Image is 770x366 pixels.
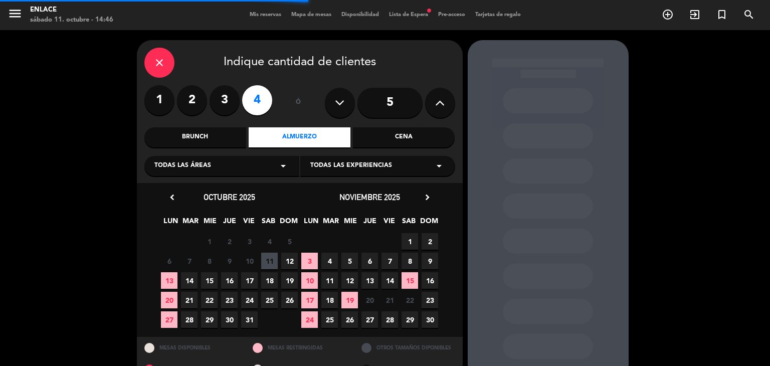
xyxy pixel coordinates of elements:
[8,6,23,21] i: menu
[261,233,278,250] span: 4
[161,311,177,328] span: 27
[301,253,318,269] span: 3
[280,215,296,232] span: DOM
[342,215,358,232] span: MIE
[261,272,278,289] span: 18
[241,272,258,289] span: 17
[144,85,174,115] label: 1
[154,161,211,171] span: Todas las áreas
[286,12,336,18] span: Mapa de mesas
[281,233,298,250] span: 5
[144,48,455,78] div: Indique cantidad de clientes
[321,253,338,269] span: 4
[433,12,470,18] span: Pre-acceso
[322,215,339,232] span: MAR
[241,311,258,328] span: 31
[353,127,455,147] div: Cena
[137,337,246,358] div: MESAS DISPONIBLES
[281,253,298,269] span: 12
[422,272,438,289] span: 16
[402,292,418,308] span: 22
[301,272,318,289] span: 10
[354,337,463,358] div: OTROS TAMAÑOS DIPONIBLES
[310,161,392,171] span: Todas las experiencias
[401,215,417,232] span: SAB
[361,215,378,232] span: JUE
[201,233,218,250] span: 1
[321,292,338,308] span: 18
[181,311,198,328] span: 28
[153,57,165,69] i: close
[204,192,255,202] span: octubre 2025
[281,272,298,289] span: 19
[181,272,198,289] span: 14
[341,253,358,269] span: 5
[321,311,338,328] span: 25
[470,12,526,18] span: Tarjetas de regalo
[420,215,437,232] span: DOM
[241,292,258,308] span: 24
[182,215,199,232] span: MAR
[426,8,432,14] span: fiber_manual_record
[245,12,286,18] span: Mis reservas
[30,15,113,25] div: sábado 11. octubre - 14:46
[241,233,258,250] span: 3
[221,292,238,308] span: 23
[716,9,728,21] i: turned_in_not
[221,233,238,250] span: 2
[221,272,238,289] span: 16
[303,215,319,232] span: LUN
[201,272,218,289] span: 15
[201,292,218,308] span: 22
[381,272,398,289] span: 14
[260,215,277,232] span: SAB
[422,253,438,269] span: 9
[201,311,218,328] span: 29
[177,85,207,115] label: 2
[30,5,113,15] div: Enlace
[361,292,378,308] span: 20
[381,215,398,232] span: VIE
[361,272,378,289] span: 13
[210,85,240,115] label: 3
[161,292,177,308] span: 20
[202,215,218,232] span: MIE
[381,292,398,308] span: 21
[181,253,198,269] span: 7
[381,311,398,328] span: 28
[361,311,378,328] span: 27
[221,215,238,232] span: JUE
[282,85,315,120] div: ó
[422,233,438,250] span: 2
[277,160,289,172] i: arrow_drop_down
[336,12,384,18] span: Disponibilidad
[743,9,755,21] i: search
[301,292,318,308] span: 17
[201,253,218,269] span: 8
[381,253,398,269] span: 7
[162,215,179,232] span: LUN
[242,85,272,115] label: 4
[261,253,278,269] span: 11
[221,311,238,328] span: 30
[249,127,350,147] div: Almuerzo
[384,12,433,18] span: Lista de Espera
[321,272,338,289] span: 11
[361,253,378,269] span: 6
[341,292,358,308] span: 19
[261,292,278,308] span: 25
[341,311,358,328] span: 26
[402,233,418,250] span: 1
[221,253,238,269] span: 9
[422,311,438,328] span: 30
[422,192,433,203] i: chevron_right
[144,127,246,147] div: Brunch
[433,160,445,172] i: arrow_drop_down
[281,292,298,308] span: 26
[161,272,177,289] span: 13
[241,215,257,232] span: VIE
[241,253,258,269] span: 10
[402,272,418,289] span: 15
[662,9,674,21] i: add_circle_outline
[161,253,177,269] span: 6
